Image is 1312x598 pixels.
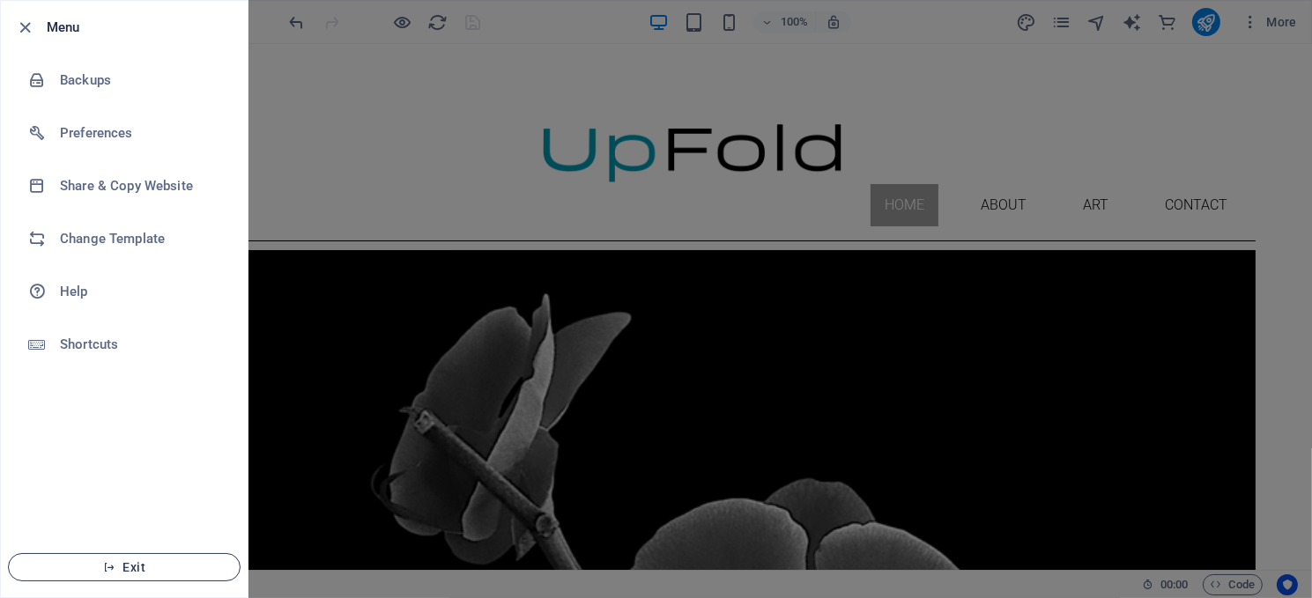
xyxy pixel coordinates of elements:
[60,175,223,196] h6: Share & Copy Website
[1,265,248,318] a: Help
[60,334,223,355] h6: Shortcuts
[60,281,223,302] h6: Help
[60,122,223,144] h6: Preferences
[23,560,226,574] span: Exit
[47,17,233,38] h6: Menu
[60,228,223,249] h6: Change Template
[8,553,241,581] button: Exit
[60,70,223,91] h6: Backups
